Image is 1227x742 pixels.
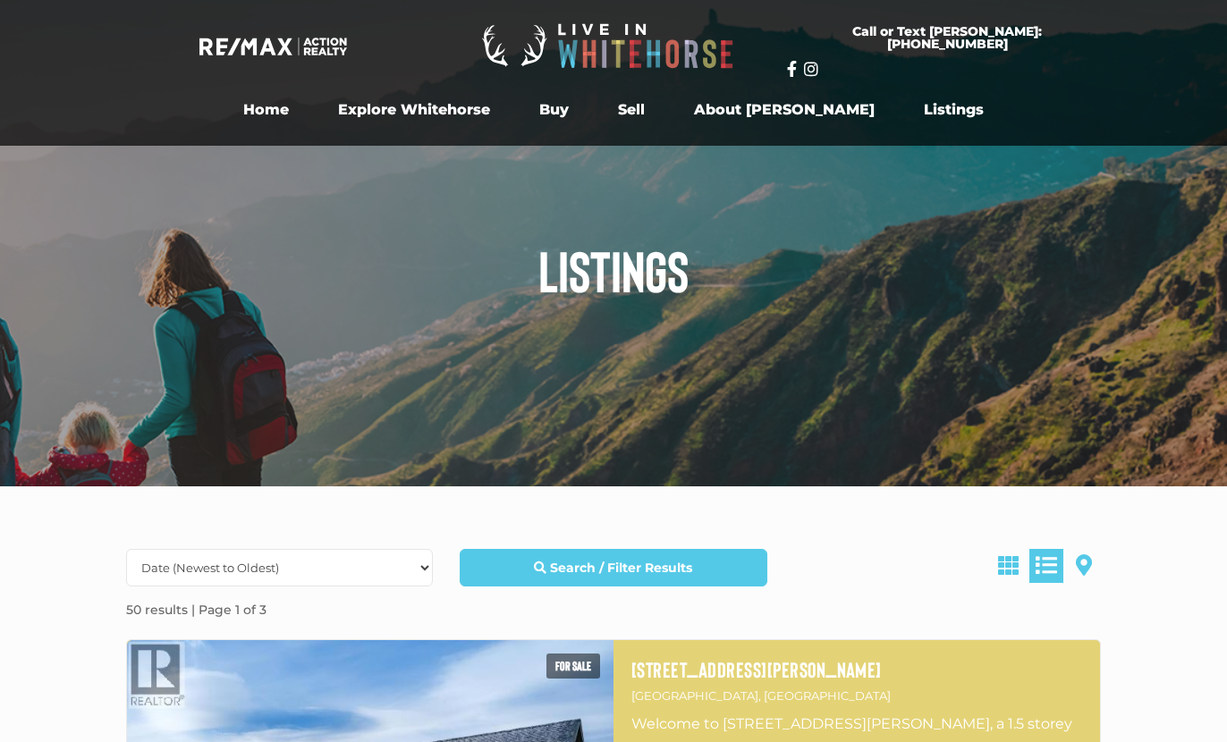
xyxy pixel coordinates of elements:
a: Sell [605,92,658,128]
a: Buy [526,92,582,128]
a: Call or Text [PERSON_NAME]: [PHONE_NUMBER] [787,14,1107,61]
a: [STREET_ADDRESS][PERSON_NAME] [631,658,1082,681]
a: About [PERSON_NAME] [681,92,888,128]
a: Search / Filter Results [460,549,766,586]
span: Call or Text [PERSON_NAME]: [PHONE_NUMBER] [808,25,1086,50]
nav: Menu [122,92,1105,128]
p: [GEOGRAPHIC_DATA], [GEOGRAPHIC_DATA] [631,686,1082,706]
a: Explore Whitehorse [325,92,503,128]
a: Listings [910,92,997,128]
a: Home [230,92,302,128]
strong: 50 results | Page 1 of 3 [126,602,267,618]
h1: Listings [113,241,1114,299]
span: For sale [546,653,600,679]
strong: Search / Filter Results [550,560,692,576]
